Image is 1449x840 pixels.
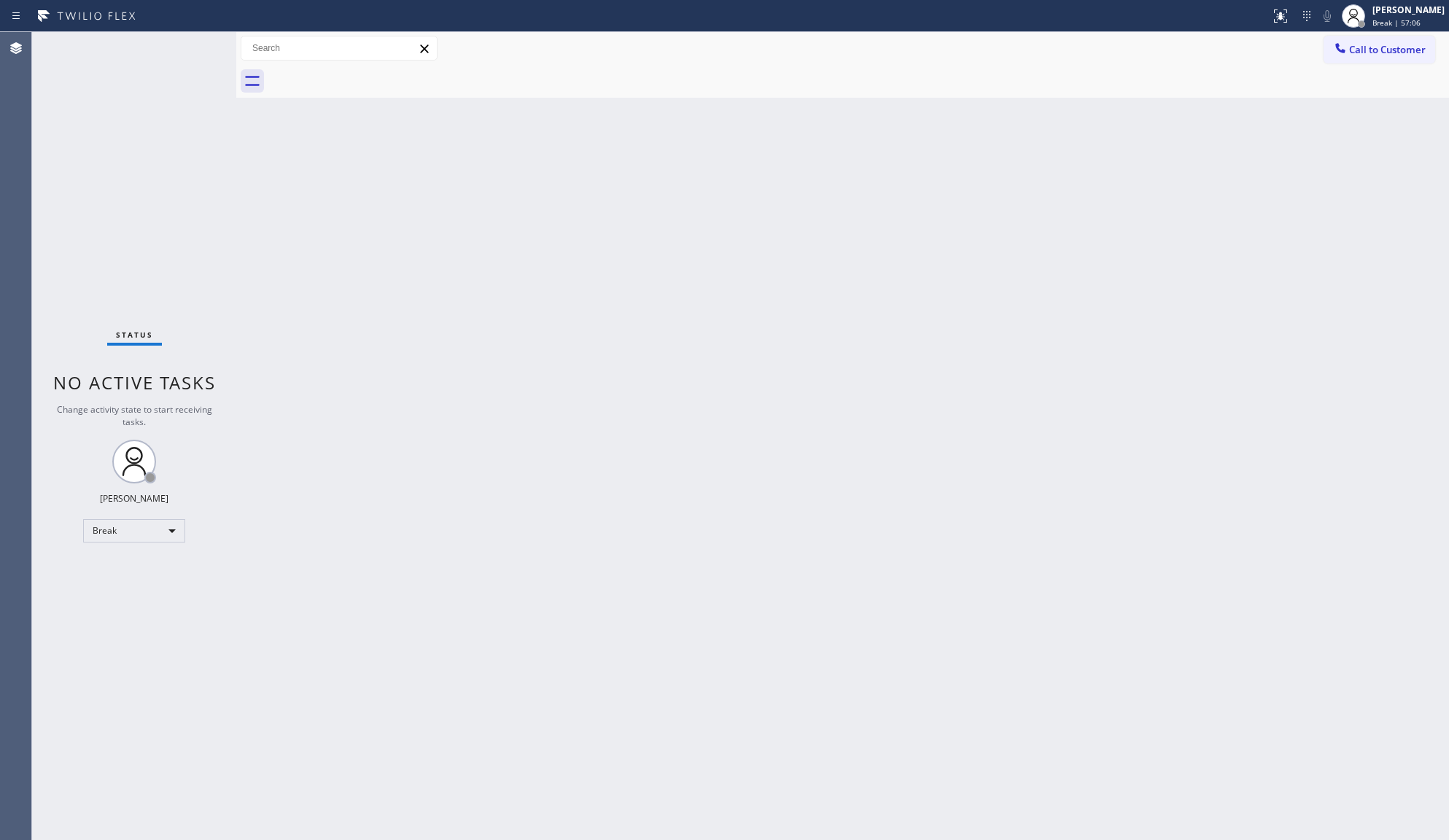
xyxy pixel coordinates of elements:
[1349,43,1426,56] span: Call to Customer
[100,492,168,505] div: [PERSON_NAME]
[57,403,212,428] span: Change activity state to start receiving tasks.
[1324,36,1435,63] button: Call to Customer
[53,370,216,394] span: No active tasks
[83,519,185,542] div: Break
[1372,4,1445,16] div: [PERSON_NAME]
[241,36,437,60] input: Search
[1372,17,1421,28] span: Break | 57:06
[116,330,153,340] span: Status
[1317,6,1337,26] button: Mute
